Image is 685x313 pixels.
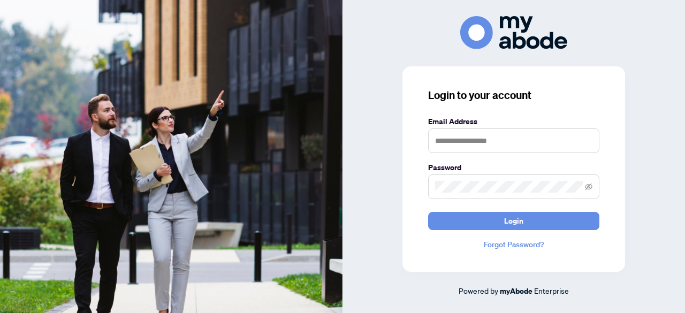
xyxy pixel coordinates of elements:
button: Login [428,212,599,230]
img: ma-logo [460,16,567,49]
span: eye-invisible [585,183,592,190]
a: myAbode [500,285,532,297]
label: Password [428,162,599,173]
a: Forgot Password? [428,239,599,250]
label: Email Address [428,116,599,127]
h3: Login to your account [428,88,599,103]
span: Login [504,212,523,230]
span: Powered by [459,286,498,295]
span: Enterprise [534,286,569,295]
